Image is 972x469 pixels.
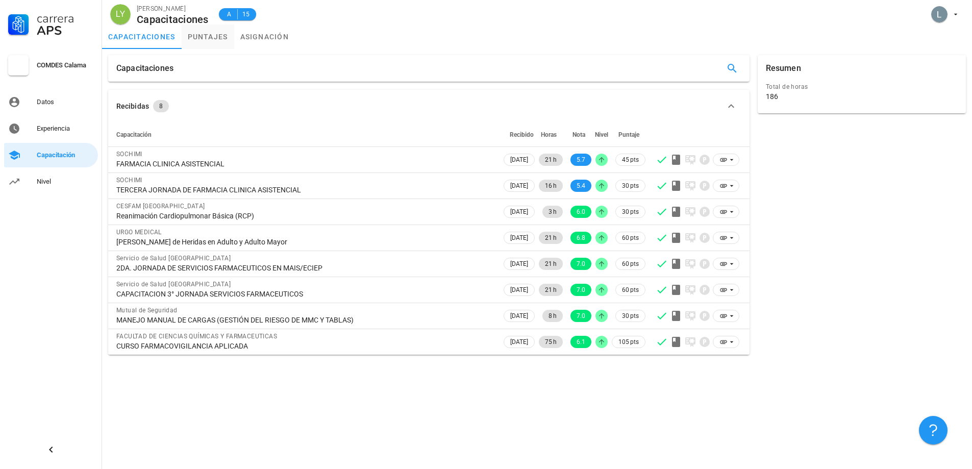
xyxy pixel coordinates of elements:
[37,125,94,133] div: Experiencia
[510,154,528,165] span: [DATE]
[565,122,593,147] th: Nota
[4,116,98,141] a: Experiencia
[545,284,557,296] span: 21 h
[234,24,295,49] a: asignación
[541,131,557,138] span: Horas
[537,122,565,147] th: Horas
[116,341,493,351] div: CURSO FARMACOVIGILANCIA APLICADA
[510,336,528,348] span: [DATE]
[116,229,162,236] span: URGO MEDICAL
[116,307,178,314] span: Mutual de Seguridad
[159,100,163,112] span: 8
[4,90,98,114] a: Datos
[618,337,639,347] span: 105 pts
[622,233,639,243] span: 60 pts
[116,55,173,82] div: Capacitaciones
[510,310,528,322] span: [DATE]
[116,237,493,246] div: [PERSON_NAME] de Heridas en Adulto y Adulto Mayor
[108,122,502,147] th: Capacitación
[116,289,493,299] div: CAPACITACION 3° JORNADA SERVICIOS FARMACEUTICOS
[116,211,493,220] div: Reanimación Cardiopulmonar Básica (RCP)
[108,90,750,122] button: Recibidas 8
[766,55,801,82] div: Resumen
[577,258,585,270] span: 7.0
[577,154,585,166] span: 5.7
[545,258,557,270] span: 21 h
[116,333,277,340] span: FACULTAD DE CIENCIAS QUÍMICAS Y FARMACEUTICAS
[577,232,585,244] span: 6.8
[225,9,233,19] span: A
[116,281,231,288] span: Servicio de Salud [GEOGRAPHIC_DATA]
[931,6,948,22] div: avatar
[116,159,493,168] div: FARMACIA CLINICA ASISTENCIAL
[610,122,647,147] th: Puntaje
[622,207,639,217] span: 30 pts
[766,82,958,92] div: Total de horas
[510,258,528,269] span: [DATE]
[545,336,557,348] span: 75 h
[595,131,608,138] span: Nivel
[622,155,639,165] span: 45 pts
[510,131,534,138] span: Recibido
[572,131,585,138] span: Nota
[37,98,94,106] div: Datos
[545,180,557,192] span: 16 h
[593,122,610,147] th: Nivel
[116,101,149,112] div: Recibidas
[622,311,639,321] span: 30 pts
[102,24,182,49] a: capacitaciones
[502,122,537,147] th: Recibido
[4,169,98,194] a: Nivel
[37,178,94,186] div: Nivel
[549,206,557,218] span: 3 h
[4,143,98,167] a: Capacitación
[545,154,557,166] span: 21 h
[116,131,152,138] span: Capacitación
[116,263,493,273] div: 2DA. JORNADA DE SERVICIOS FARMACEUTICOS EN MAIS/ECIEP
[116,151,142,158] span: SOCHIMI
[116,177,142,184] span: SOCHIMI
[37,12,94,24] div: Carrera
[549,310,557,322] span: 8 h
[37,151,94,159] div: Capacitación
[37,24,94,37] div: APS
[137,4,209,14] div: [PERSON_NAME]
[116,203,205,210] span: CESFAM [GEOGRAPHIC_DATA]
[577,336,585,348] span: 6.1
[116,315,493,325] div: MANEJO MANUAL DE CARGAS (GESTIÓN DEL RIESGO DE MMC Y TABLAS)
[510,232,528,243] span: [DATE]
[618,131,639,138] span: Puntaje
[242,9,250,19] span: 15
[545,232,557,244] span: 21 h
[622,285,639,295] span: 60 pts
[766,92,778,101] div: 186
[110,4,131,24] div: avatar
[622,259,639,269] span: 60 pts
[510,206,528,217] span: [DATE]
[116,255,231,262] span: Servicio de Salud [GEOGRAPHIC_DATA]
[577,180,585,192] span: 5.4
[37,61,94,69] div: COMDES Calama
[510,284,528,295] span: [DATE]
[116,185,493,194] div: TERCERA JORNADA DE FARMACIA CLINICA ASISTENCIAL
[137,14,209,25] div: Capacitaciones
[577,206,585,218] span: 6.0
[577,310,585,322] span: 7.0
[622,181,639,191] span: 30 pts
[182,24,234,49] a: puntajes
[510,180,528,191] span: [DATE]
[577,284,585,296] span: 7.0
[116,4,125,24] span: LY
